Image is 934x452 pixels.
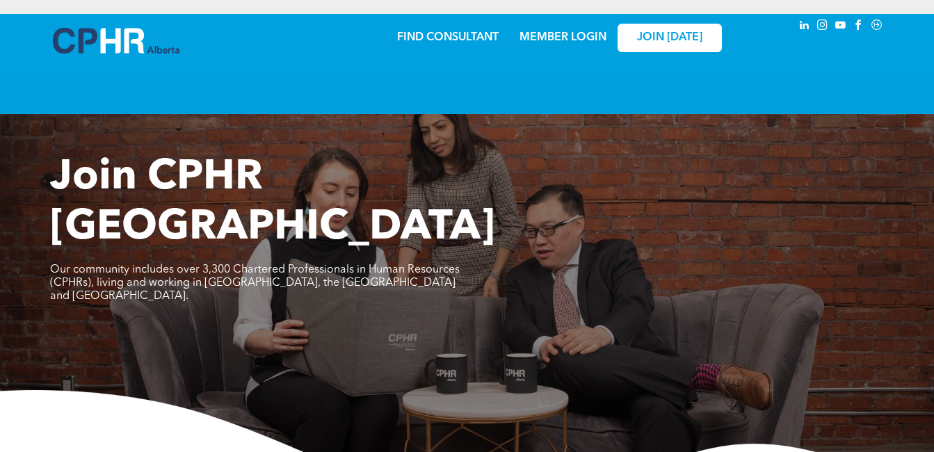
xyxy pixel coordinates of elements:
span: JOIN [DATE] [637,31,702,45]
a: JOIN [DATE] [618,24,722,52]
a: youtube [833,17,848,36]
span: Join CPHR [GEOGRAPHIC_DATA] [50,157,495,249]
a: Social network [869,17,885,36]
img: A blue and white logo for cp alberta [53,28,179,54]
a: FIND CONSULTANT [397,32,499,43]
a: facebook [851,17,867,36]
span: Our community includes over 3,300 Chartered Professionals in Human Resources (CPHRs), living and ... [50,264,460,302]
a: linkedin [797,17,812,36]
a: MEMBER LOGIN [520,32,606,43]
a: instagram [815,17,830,36]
